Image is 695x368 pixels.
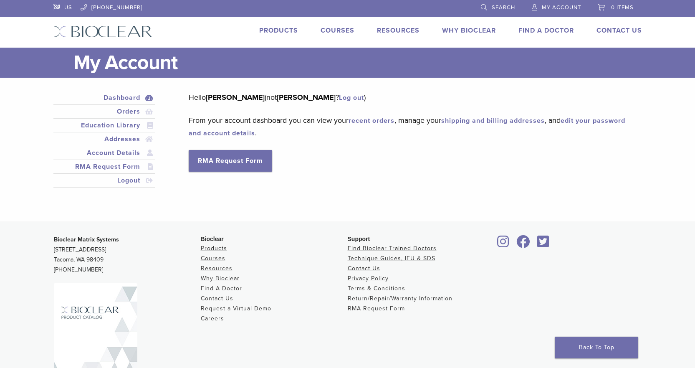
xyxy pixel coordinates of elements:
[55,107,154,117] a: Orders
[53,25,152,38] img: Bioclear
[259,26,298,35] a: Products
[348,295,452,302] a: Return/Repair/Warranty Information
[201,315,224,322] a: Careers
[201,245,227,252] a: Products
[348,275,389,282] a: Privacy Policy
[53,91,155,198] nav: Account pages
[189,91,629,104] p: Hello (not ? )
[189,114,629,139] p: From your account dashboard you can view your , manage your , and .
[55,93,154,103] a: Dashboard
[201,275,240,282] a: Why Bioclear
[206,93,265,102] strong: [PERSON_NAME]
[349,117,394,125] a: recent orders
[535,240,552,249] a: Bioclear
[441,117,545,125] a: shipping and billing addresses
[201,285,242,292] a: Find A Doctor
[55,175,154,185] a: Logout
[514,240,533,249] a: Bioclear
[348,245,437,252] a: Find Bioclear Trained Doctors
[189,150,272,172] a: RMA Request Form
[201,236,224,242] span: Bioclear
[442,26,496,35] a: Why Bioclear
[55,148,154,158] a: Account Details
[339,94,364,102] a: Log out
[348,305,405,312] a: RMA Request Form
[54,236,119,243] strong: Bioclear Matrix Systems
[54,235,201,275] p: [STREET_ADDRESS] Tacoma, WA 98409 [PHONE_NUMBER]
[348,255,435,262] a: Technique Guides, IFU & SDS
[348,236,370,242] span: Support
[55,134,154,144] a: Addresses
[495,240,512,249] a: Bioclear
[201,295,233,302] a: Contact Us
[55,162,154,172] a: RMA Request Form
[555,337,638,358] a: Back To Top
[55,120,154,130] a: Education Library
[321,26,354,35] a: Courses
[277,93,336,102] strong: [PERSON_NAME]
[377,26,420,35] a: Resources
[542,4,581,11] span: My Account
[73,48,642,78] h1: My Account
[348,285,405,292] a: Terms & Conditions
[201,265,233,272] a: Resources
[201,305,271,312] a: Request a Virtual Demo
[348,265,380,272] a: Contact Us
[201,255,225,262] a: Courses
[518,26,574,35] a: Find A Doctor
[596,26,642,35] a: Contact Us
[492,4,515,11] span: Search
[611,4,634,11] span: 0 items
